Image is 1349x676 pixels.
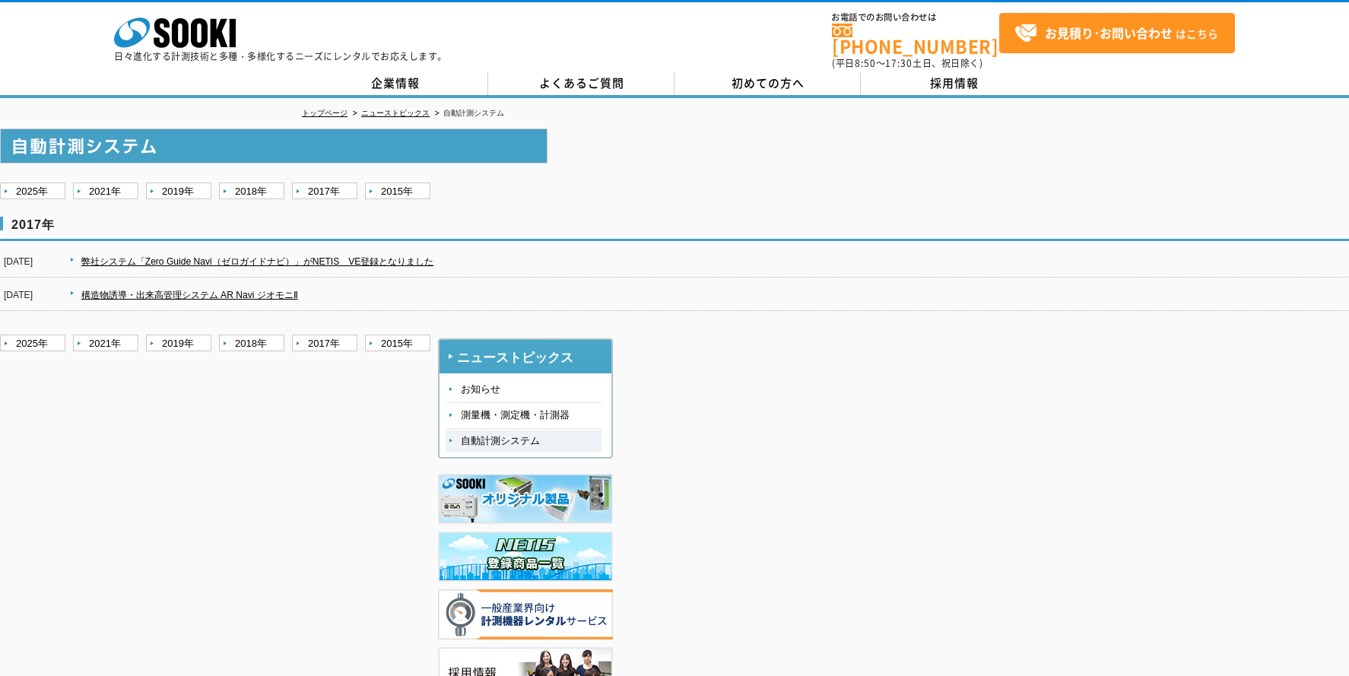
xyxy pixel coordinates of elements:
li: 自動計測システム [432,106,504,122]
a: よくあるご質問 [488,72,674,95]
a: [PHONE_NUMBER] [832,24,999,55]
dt: [DATE] [4,278,33,304]
a: 2019年 [146,335,215,354]
span: はこちら [1014,22,1218,45]
a: SOOKIオリジナル製品 [438,510,613,522]
p: 日々進化する計測技術と多種・多様化するニーズにレンタルでお応えします。 [114,52,447,61]
a: 2015年 [365,335,434,354]
a: NETIS登録商品 [438,568,613,579]
a: 構造物誘導・出来高管理システム AR Navi ジオモニⅡ [81,290,298,300]
a: 2019年 [146,182,215,202]
a: 企業情報 [302,72,488,95]
img: 一般産業界向け 計測機器レンタルサービス アイ・ソーキ [438,589,613,640]
span: (平日 ～ 土日、祝日除く) [832,56,982,70]
a: 一般産業界向け 計測機器レンタルサービス アイ・ソーキ [438,626,613,637]
dt: [DATE] [4,245,33,271]
a: 採用情報 [861,72,1047,95]
a: 2021年 [73,182,142,202]
img: SOOKIオリジナル製品 [438,474,613,524]
span: 初めての方へ [732,75,805,91]
a: 測量機・測定機・計測器 [446,404,601,427]
a: 2018年 [219,182,288,202]
span: 17:30 [885,56,913,70]
a: 2015年 [365,182,434,202]
strong: お見積り･お問い合わせ [1045,24,1173,42]
img: NETIS登録商品 [438,532,613,582]
a: 自動計測システム [446,430,601,453]
a: 2021年 [73,335,142,354]
a: お知らせ [446,378,601,401]
a: 2018年 [219,335,288,354]
a: 弊社システム「Zero Guide Navi（ゼロガイドナビ）」がNETIS VE登録となりました [81,256,434,267]
span: 8:50 [855,56,876,70]
a: ニューストピックス [438,338,613,373]
a: トップページ [302,109,348,117]
a: お見積り･お問い合わせはこちら [999,13,1235,53]
a: 初めての方へ [674,72,861,95]
a: ニューストピックス [361,109,430,117]
a: 2017年 [292,335,361,354]
span: お電話でのお問い合わせは [832,13,999,22]
a: 2017年 [292,182,361,202]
